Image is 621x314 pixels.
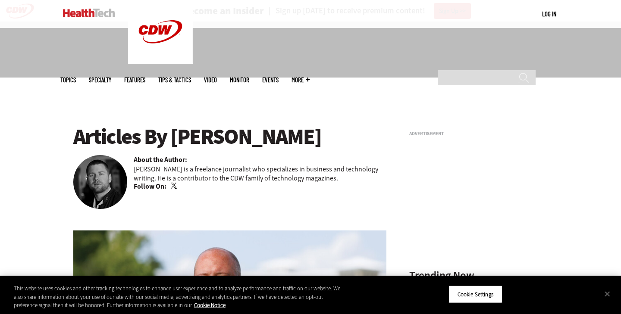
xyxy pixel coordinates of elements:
[230,77,249,83] a: MonITor
[128,57,193,66] a: CDW
[292,77,310,83] span: More
[204,77,217,83] a: Video
[171,183,179,190] a: Twitter
[542,9,556,19] div: User menu
[262,77,279,83] a: Events
[598,284,617,303] button: Close
[134,165,386,183] p: [PERSON_NAME] is a freelance journalist who specializes in business and technology writing. He is...
[60,77,76,83] span: Topics
[194,302,226,309] a: More information about your privacy
[158,77,191,83] a: Tips & Tactics
[542,10,556,18] a: Log in
[409,131,539,136] h3: Advertisement
[14,284,342,310] div: This website uses cookies and other tracking technologies to enhance user experience and to analy...
[409,270,539,281] h3: Trending Now
[124,77,145,83] a: Features
[89,77,111,83] span: Specialty
[134,182,166,191] b: Follow On:
[73,125,386,149] h1: Articles By [PERSON_NAME]
[409,140,539,247] iframe: advertisement
[448,285,502,303] button: Cookie Settings
[134,155,187,165] b: About the Author:
[63,9,115,17] img: Home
